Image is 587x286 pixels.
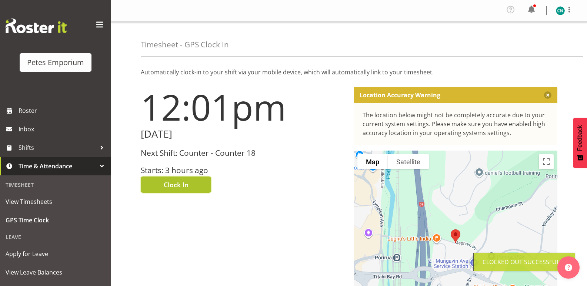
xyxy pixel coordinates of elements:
[141,149,345,157] h3: Next Shift: Counter - Counter 18
[141,40,229,49] h4: Timesheet - GPS Clock In
[2,245,109,263] a: Apply for Leave
[539,154,554,169] button: Toggle fullscreen view
[141,176,211,193] button: Clock In
[164,180,189,189] span: Clock In
[2,211,109,229] a: GPS Time Clock
[565,264,572,271] img: help-xxl-2.png
[360,91,440,99] p: Location Accuracy Warning
[573,118,587,168] button: Feedback - Show survey
[6,18,67,33] img: Rosterit website logo
[363,111,549,137] div: The location below might not be completely accurate due to your current system settings. Please m...
[141,166,345,175] h3: Starts: 3 hours ago
[2,229,109,245] div: Leave
[6,215,106,226] span: GPS Time Clock
[6,267,106,278] span: View Leave Balances
[2,192,109,211] a: View Timesheets
[544,91,551,99] button: Close message
[483,258,566,266] div: Clocked out Successfully
[27,57,84,68] div: Petes Emporium
[6,196,106,207] span: View Timesheets
[19,142,96,153] span: Shifts
[19,124,107,135] span: Inbox
[141,68,557,77] p: Automatically clock-in to your shift via your mobile device, which will automatically link to you...
[388,154,429,169] button: Show satellite imagery
[19,161,96,172] span: Time & Attendance
[19,105,107,116] span: Roster
[556,6,565,15] img: christine-neville11214.jpg
[2,263,109,282] a: View Leave Balances
[357,154,388,169] button: Show street map
[141,128,345,140] h2: [DATE]
[577,125,583,151] span: Feedback
[2,177,109,192] div: Timesheet
[6,248,106,259] span: Apply for Leave
[141,87,345,127] h1: 12:01pm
